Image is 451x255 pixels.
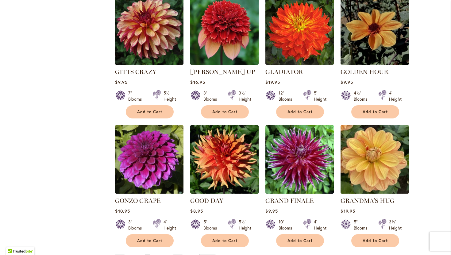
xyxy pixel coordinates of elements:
[287,238,313,243] span: Add to Cart
[341,125,409,194] img: GRANDMA'S HUG
[137,109,162,114] span: Add to Cart
[265,197,314,204] a: GRAND FINALE
[389,90,402,102] div: 4' Height
[115,60,183,66] a: Gitts Crazy
[137,238,162,243] span: Add to Cart
[190,208,203,214] span: $8.95
[5,233,22,250] iframe: Launch Accessibility Center
[265,79,280,85] span: $19.95
[203,219,221,231] div: 5" Blooms
[201,105,249,118] button: Add to Cart
[190,68,255,75] a: [PERSON_NAME] UP
[354,90,371,102] div: 4½" Blooms
[265,208,278,214] span: $9.95
[115,189,183,195] a: GONZO GRAPE
[126,234,174,247] button: Add to Cart
[279,90,296,102] div: 12" Blooms
[128,90,145,102] div: 7" Blooms
[190,189,259,195] a: GOOD DAY
[201,234,249,247] button: Add to Cart
[389,219,402,231] div: 3½' Height
[115,125,183,194] img: GONZO GRAPE
[164,90,176,102] div: 5½' Height
[212,109,237,114] span: Add to Cart
[126,105,174,118] button: Add to Cart
[314,90,326,102] div: 5' Height
[341,68,388,75] a: GOLDEN HOUR
[341,197,395,204] a: GRANDMA'S HUG
[128,219,145,231] div: 3" Blooms
[363,238,388,243] span: Add to Cart
[190,197,223,204] a: GOOD DAY
[239,219,251,231] div: 5½' Height
[341,60,409,66] a: Golden Hour
[279,219,296,231] div: 10" Blooms
[212,238,237,243] span: Add to Cart
[341,189,409,195] a: GRANDMA'S HUG
[115,68,156,75] a: GITTS CRAZY
[265,60,334,66] a: Gladiator
[351,234,399,247] button: Add to Cart
[363,109,388,114] span: Add to Cart
[164,219,176,231] div: 4' Height
[354,219,371,231] div: 5" Blooms
[276,234,324,247] button: Add to Cart
[203,90,221,102] div: 3" Blooms
[115,79,127,85] span: $9.95
[115,197,160,204] a: GONZO GRAPE
[287,109,313,114] span: Add to Cart
[314,219,326,231] div: 4' Height
[239,90,251,102] div: 3½' Height
[190,60,259,66] a: GITTY UP
[276,105,324,118] button: Add to Cart
[341,79,353,85] span: $9.95
[341,208,355,214] span: $19.95
[115,208,130,214] span: $10.95
[265,189,334,195] a: Grand Finale
[265,125,334,194] img: Grand Finale
[190,79,205,85] span: $16.95
[265,68,303,75] a: GLADIATOR
[190,125,259,194] img: GOOD DAY
[351,105,399,118] button: Add to Cart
